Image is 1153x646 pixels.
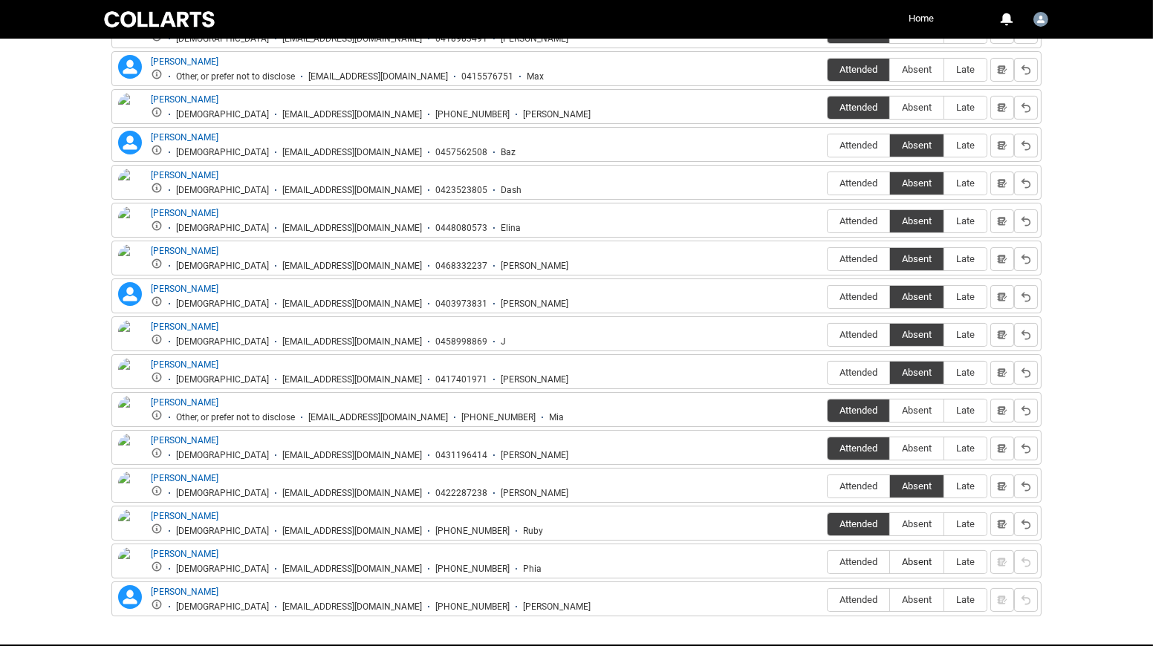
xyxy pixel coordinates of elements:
span: Attended [828,140,889,151]
span: Attended [828,443,889,454]
button: Notes [990,512,1014,536]
div: [EMAIL_ADDRESS][DOMAIN_NAME] [282,109,422,120]
div: [EMAIL_ADDRESS][DOMAIN_NAME] [282,336,422,348]
span: Late [944,556,987,567]
button: Reset [1014,134,1038,157]
span: Absent [890,64,943,75]
span: Absent [890,140,943,151]
a: [PERSON_NAME] [151,473,218,483]
span: Attended [828,556,889,567]
div: Max [527,71,544,82]
button: Notes [990,172,1014,195]
div: 0415576751 [461,71,513,82]
button: Notes [990,96,1014,120]
div: [PERSON_NAME] [523,109,591,120]
span: Late [944,253,987,264]
div: [PHONE_NUMBER] [435,564,510,575]
div: Dash [501,185,522,196]
span: Late [944,480,987,492]
span: Absent [890,177,943,189]
span: Absent [890,215,943,226]
span: Absent [890,518,943,529]
button: Reset [1014,588,1038,612]
div: [DEMOGRAPHIC_DATA] [176,336,269,348]
div: [PHONE_NUMBER] [435,109,510,120]
span: Attended [828,480,889,492]
span: Absent [890,556,943,567]
div: [EMAIL_ADDRESS][DOMAIN_NAME] [282,223,422,234]
a: [PERSON_NAME] [151,284,218,294]
img: Dash Volkman [118,169,142,201]
div: [DEMOGRAPHIC_DATA] [176,374,269,385]
a: [PERSON_NAME] [151,511,218,521]
img: Jake Brown [118,320,142,353]
div: 0431196414 [435,450,487,461]
span: Attended [828,291,889,302]
button: Reset [1014,96,1038,120]
div: 0422287238 [435,488,487,499]
span: Absent [890,480,943,492]
div: [EMAIL_ADDRESS][DOMAIN_NAME] [282,374,422,385]
span: Late [944,215,987,226]
div: [DEMOGRAPHIC_DATA] [176,526,269,537]
div: [EMAIL_ADDRESS][DOMAIN_NAME] [282,564,422,575]
button: Reset [1014,512,1038,536]
div: [PERSON_NAME] [501,488,568,499]
span: Absent [890,253,943,264]
div: Other, or prefer not to disclose [176,71,295,82]
div: [DEMOGRAPHIC_DATA] [176,109,269,120]
span: Absent [890,367,943,378]
button: User Profile Faculty.mlafontaine [1030,6,1052,30]
div: 0457562508 [435,147,487,158]
span: Late [944,64,987,75]
button: Reset [1014,323,1038,347]
img: Faculty.mlafontaine [1033,12,1048,27]
img: Jasmine-Lee McCoy [118,358,142,401]
span: Late [944,177,987,189]
div: Elina [501,223,521,234]
button: Notes [990,437,1014,460]
div: [DEMOGRAPHIC_DATA] [176,601,269,613]
button: Notes [990,474,1014,498]
div: 0458998869 [435,336,487,348]
button: Notes [990,58,1014,82]
button: Reset [1014,437,1038,460]
div: Baz [501,147,516,158]
button: Notes [990,134,1014,157]
button: Reset [1014,172,1038,195]
a: Home [905,7,938,30]
div: [EMAIL_ADDRESS][DOMAIN_NAME] [282,261,422,272]
div: [EMAIL_ADDRESS][DOMAIN_NAME] [282,601,422,613]
span: Attended [828,367,889,378]
span: Late [944,291,987,302]
div: [DEMOGRAPHIC_DATA] [176,147,269,158]
div: [PERSON_NAME] [501,450,568,461]
div: [PERSON_NAME] [501,261,568,272]
button: Reset [1014,474,1038,498]
div: [EMAIL_ADDRESS][DOMAIN_NAME] [308,71,448,82]
div: [EMAIL_ADDRESS][DOMAIN_NAME] [282,298,422,310]
span: Attended [828,102,889,113]
div: [PERSON_NAME] [501,298,568,310]
img: Mitchell Dennis [118,472,142,504]
div: Other, or prefer not to disclose [176,412,295,423]
span: Attended [828,405,889,416]
a: [PERSON_NAME] [151,208,218,218]
a: [PERSON_NAME] [151,587,218,597]
span: Attended [828,329,889,340]
div: 0403973831 [435,298,487,310]
button: Notes [990,285,1014,309]
img: Sophia Atkins [118,547,142,580]
button: Notes [990,209,1014,233]
div: Ruby [523,526,543,537]
lightning-icon: Talia Booth [118,585,142,609]
span: Late [944,443,987,454]
div: [DEMOGRAPHIC_DATA] [176,450,269,461]
div: [DEMOGRAPHIC_DATA] [176,564,269,575]
button: Notes [990,399,1014,422]
div: [DEMOGRAPHIC_DATA] [176,185,269,196]
div: [PHONE_NUMBER] [435,601,510,613]
div: J [501,336,506,348]
img: Mia Heffernan [118,434,142,466]
img: Ethan Burgess [118,244,142,277]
